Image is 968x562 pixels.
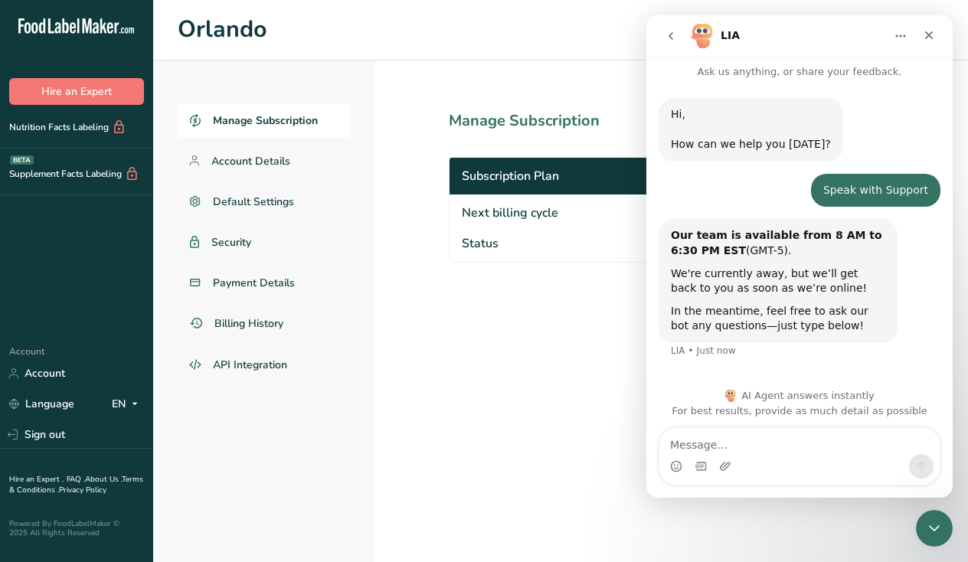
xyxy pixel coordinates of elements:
[10,155,34,165] div: BETA
[211,234,251,250] span: Security
[213,275,295,291] span: Payment Details
[67,474,85,485] a: FAQ .
[462,167,559,185] span: Subscription Plan
[59,485,106,495] a: Privacy Policy
[9,474,64,485] a: Hire an Expert .
[178,144,351,178] a: Account Details
[9,78,144,105] button: Hire an Expert
[178,225,351,260] a: Security
[213,113,318,129] span: Manage Subscription
[85,474,122,485] a: About Us .
[214,315,283,332] span: Billing History
[211,153,290,169] span: Account Details
[9,474,143,495] a: Terms & Conditions .
[916,510,953,547] iframe: Intercom live chat
[449,109,838,132] h1: Manage Subscription
[178,12,943,47] h1: Orlando
[213,194,294,210] span: Default Settings
[9,390,74,417] a: Language
[213,357,287,373] span: API Integration
[178,306,351,341] a: Billing History
[112,395,144,413] div: EN
[178,266,351,300] a: Payment Details
[462,204,558,222] span: Next billing cycle
[9,519,144,537] div: Powered By FoodLabelMaker © 2025 All Rights Reserved
[178,103,351,138] a: Manage Subscription
[462,234,499,253] span: Status
[646,15,953,498] iframe: Intercom live chat
[178,347,351,384] a: API Integration
[178,185,351,219] a: Default Settings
